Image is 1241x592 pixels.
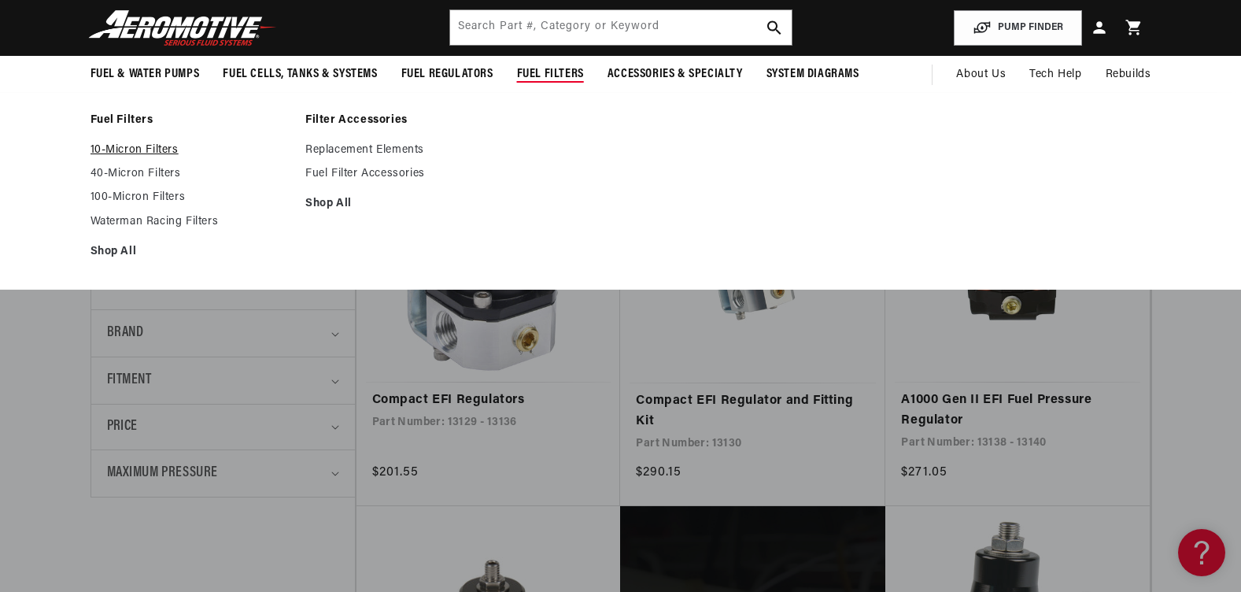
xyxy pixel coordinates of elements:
button: search button [757,10,792,45]
summary: Brand (0 selected) [107,310,339,357]
span: System Diagrams [766,66,859,83]
a: Replacement Elements [305,143,505,157]
a: 100-Micron Filters [90,191,290,205]
a: Filter Accessories [305,113,505,128]
span: Maximum Pressure [107,462,219,485]
a: Fuel Filter Accessories [305,167,505,181]
img: Aeromotive [84,9,281,46]
summary: Price [107,405,339,450]
summary: Rebuilds [1094,56,1163,94]
a: Fuel Filters [90,113,290,128]
a: 10-Micron Filters [90,143,290,157]
a: Shop All [90,245,290,259]
span: Fitment [107,369,152,392]
a: About Us [944,56,1018,94]
summary: Maximum Pressure (0 selected) [107,450,339,497]
summary: Fuel Cells, Tanks & Systems [211,56,389,93]
summary: Fuel Filters [505,56,596,93]
span: Fuel Regulators [401,66,493,83]
summary: Fuel & Water Pumps [79,56,212,93]
input: Search by Part Number, Category or Keyword [450,10,792,45]
summary: System Diagrams [755,56,871,93]
button: PUMP FINDER [954,10,1082,46]
a: Shop All [305,197,505,211]
span: Price [107,416,138,438]
span: Fuel Filters [517,66,584,83]
a: 40-Micron Filters [90,167,290,181]
a: A1000 Gen II EFI Fuel Pressure Regulator [901,390,1134,431]
span: Fuel & Water Pumps [90,66,200,83]
span: Fuel Cells, Tanks & Systems [223,66,377,83]
summary: Tech Help [1018,56,1093,94]
span: Brand [107,322,144,345]
summary: Fuel Regulators [390,56,505,93]
span: Accessories & Specialty [608,66,743,83]
span: About Us [956,68,1006,80]
summary: Fitment (0 selected) [107,357,339,404]
span: Rebuilds [1106,66,1151,83]
a: Compact EFI Regulator and Fitting Kit [636,391,870,431]
a: Compact EFI Regulators [372,390,605,411]
a: Waterman Racing Filters [90,215,290,229]
span: Tech Help [1029,66,1081,83]
summary: Accessories & Specialty [596,56,755,93]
